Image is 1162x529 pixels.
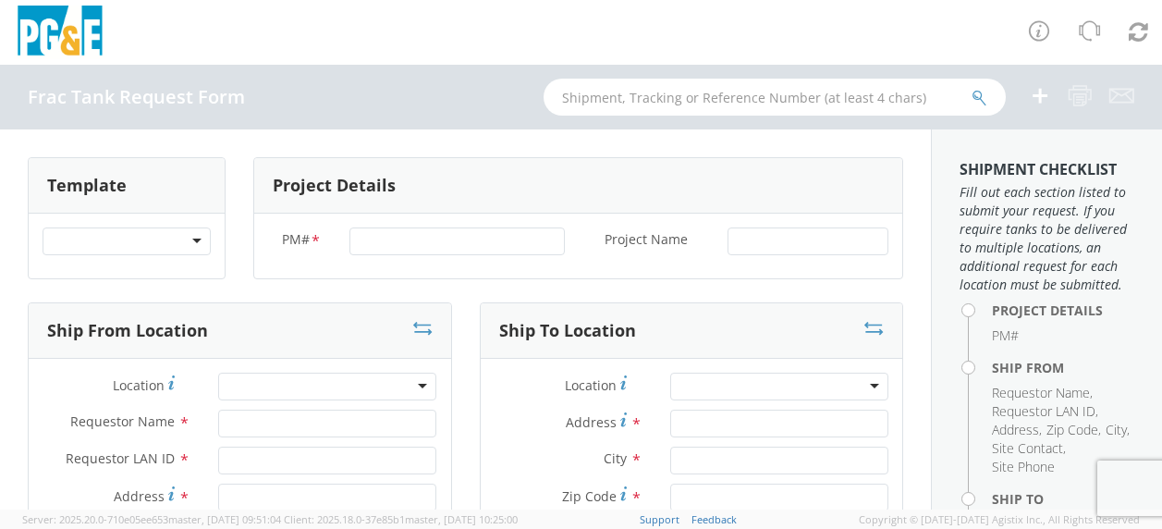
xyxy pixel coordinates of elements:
[992,458,1055,475] span: Site Phone
[992,439,1066,458] li: ,
[604,449,627,467] span: City
[282,230,310,252] span: PM#
[14,6,106,60] img: pge-logo-06675f144f4cfa6a6814.png
[66,449,175,467] span: Requestor LAN ID
[992,402,1095,420] span: Requestor LAN ID
[1106,421,1130,439] li: ,
[640,512,679,526] a: Support
[114,487,165,505] span: Address
[284,512,518,526] span: Client: 2025.18.0-37e85b1
[992,326,1019,344] span: PM#
[992,384,1090,401] span: Requestor Name
[992,361,1134,375] h4: Ship From
[566,413,617,431] span: Address
[273,177,396,195] h3: Project Details
[691,512,737,526] a: Feedback
[499,322,636,340] h3: Ship To Location
[1046,421,1098,438] span: Zip Code
[168,512,281,526] span: master, [DATE] 09:51:04
[405,512,518,526] span: master, [DATE] 10:25:00
[28,87,245,107] h4: Frac Tank Request Form
[47,177,127,195] h3: Template
[1106,421,1127,438] span: City
[544,79,1006,116] input: Shipment, Tracking or Reference Number (at least 4 chars)
[992,421,1042,439] li: ,
[992,303,1134,317] h4: Project Details
[992,439,1063,457] span: Site Contact
[992,421,1039,438] span: Address
[960,162,1134,178] h3: Shipment Checklist
[992,402,1098,421] li: ,
[47,322,208,340] h3: Ship From Location
[562,487,617,505] span: Zip Code
[1046,421,1101,439] li: ,
[992,492,1134,506] h4: Ship To
[859,512,1140,527] span: Copyright © [DATE]-[DATE] Agistix Inc., All Rights Reserved
[70,412,175,430] span: Requestor Name
[992,384,1093,402] li: ,
[605,230,688,252] span: Project Name
[22,512,281,526] span: Server: 2025.20.0-710e05ee653
[960,183,1134,294] span: Fill out each section listed to submit your request. If you require tanks to be delivered to mult...
[565,376,617,394] span: Location
[113,376,165,394] span: Location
